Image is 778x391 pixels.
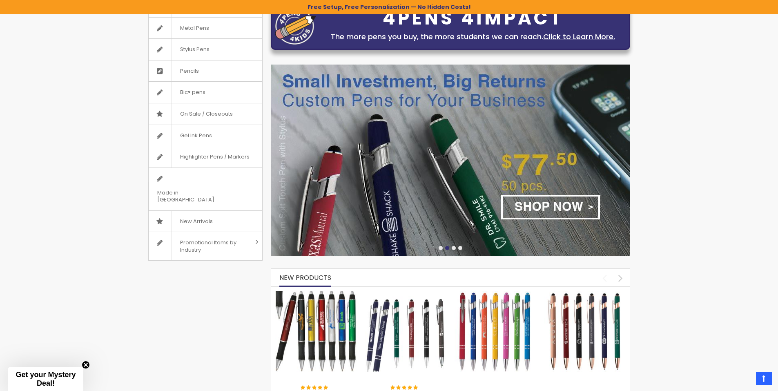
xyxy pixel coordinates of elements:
span: Promotional Items by Industry [172,232,252,260]
span: Stylus Pens [172,39,218,60]
a: Promotional Items by Industry [149,232,262,260]
iframe: Google Customer Reviews [711,369,778,391]
a: Metal Pens [149,18,262,39]
div: 4PENS 4IMPACT [320,10,626,27]
a: The Barton Custom Pens Special Offer [275,290,357,297]
div: 100% [390,385,419,391]
a: Ellipse Softy Rose Gold Classic with Stylus Pen - Silver Laser [544,290,626,297]
span: Highlighter Pens / Markers [172,146,258,168]
img: Ellipse Softy Rose Gold Classic with Stylus Pen - Silver Laser [544,291,626,373]
a: Click to Learn More. [543,31,615,42]
a: New Arrivals [149,211,262,232]
span: Metal Pens [172,18,217,39]
span: Bic® pens [172,82,214,103]
a: Highlighter Pens / Markers [149,146,262,168]
span: New Arrivals [172,211,221,232]
img: Custom Soft Touch Metal Pen - Stylus Top [365,291,446,373]
span: New Products [279,273,331,282]
img: The Barton Custom Pens Special Offer [275,291,357,373]
img: four_pen_logo.png [275,7,316,45]
span: Pencils [172,60,207,82]
a: Made in [GEOGRAPHIC_DATA] [149,168,262,210]
img: /custom-soft-touch-pen-metal-barrel.html [271,65,630,256]
div: next [613,271,628,285]
a: On Sale / Closeouts [149,103,262,125]
img: Ellipse Softy Brights with Stylus Pen - Laser [455,291,536,373]
span: Get your Mystery Deal! [16,371,76,387]
span: Gel Ink Pens [172,125,220,146]
a: Bic® pens [149,82,262,103]
a: Gel Ink Pens [149,125,262,146]
a: Ellipse Softy Brights with Stylus Pen - Laser [455,290,536,297]
div: The more pens you buy, the more students we can reach. [320,31,626,42]
div: Get your Mystery Deal!Close teaser [8,367,83,391]
a: Stylus Pens [149,39,262,60]
a: Pencils [149,60,262,82]
button: Close teaser [82,361,90,369]
span: On Sale / Closeouts [172,103,241,125]
span: Made in [GEOGRAPHIC_DATA] [149,182,242,210]
div: 100% [301,385,329,391]
div: prev [597,271,612,285]
a: Custom Soft Touch Metal Pen - Stylus Top [365,290,446,297]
